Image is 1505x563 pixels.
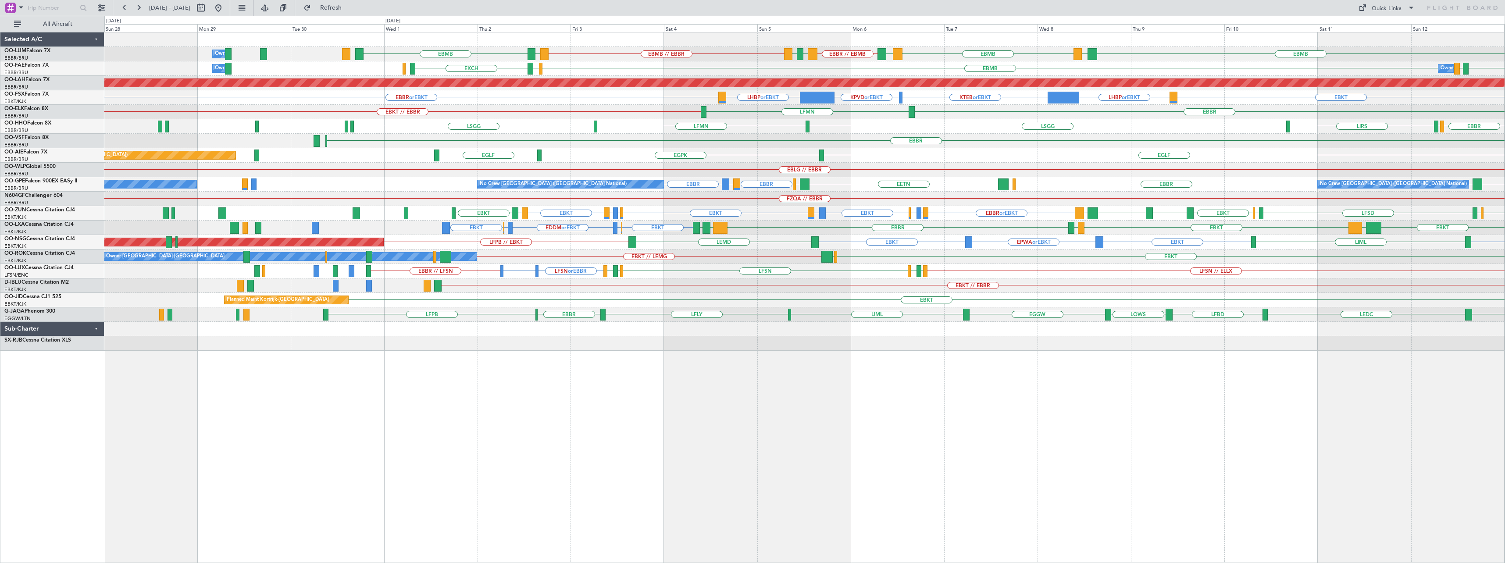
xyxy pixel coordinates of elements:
div: Owner Melsbroek Air Base [1441,62,1500,75]
a: OO-LUXCessna Citation CJ4 [4,265,74,271]
a: EBKT/KJK [4,214,26,221]
a: EBBR/BRU [4,84,28,90]
a: OO-ROKCessna Citation CJ4 [4,251,75,256]
span: Refresh [313,5,350,11]
a: OO-LXACessna Citation CJ4 [4,222,74,227]
a: EBBR/BRU [4,127,28,134]
a: G-JAGAPhenom 300 [4,309,55,314]
div: Sat 4 [664,24,757,32]
a: EBBR/BRU [4,55,28,61]
div: Sun 5 [757,24,851,32]
span: N604GF [4,193,25,198]
a: N604GFChallenger 604 [4,193,63,198]
span: OO-AIE [4,150,23,155]
a: OO-NSGCessna Citation CJ4 [4,236,75,242]
a: OO-LUMFalcon 7X [4,48,50,53]
div: Owner Melsbroek Air Base [215,47,275,61]
span: OO-GPE [4,178,25,184]
a: OO-FAEFalcon 7X [4,63,49,68]
button: All Aircraft [10,17,95,31]
span: All Aircraft [23,21,93,27]
div: Quick Links [1372,4,1402,13]
a: OO-FSXFalcon 7X [4,92,49,97]
span: G-JAGA [4,309,25,314]
div: [DATE] [385,18,400,25]
span: OO-LUX [4,265,25,271]
div: [DATE] [106,18,121,25]
span: D-IBLU [4,280,21,285]
div: Sun 12 [1411,24,1505,32]
div: Planned Maint Kortrijk-[GEOGRAPHIC_DATA] [227,293,329,306]
div: Mon 6 [851,24,944,32]
a: D-IBLUCessna Citation M2 [4,280,69,285]
a: LFSN/ENC [4,272,29,278]
div: Thu 2 [478,24,571,32]
a: EBBR/BRU [4,113,28,119]
div: Wed 8 [1038,24,1131,32]
a: EBBR/BRU [4,171,28,177]
a: OO-WLPGlobal 5500 [4,164,56,169]
button: Refresh [300,1,352,15]
button: Quick Links [1354,1,1419,15]
span: OO-JID [4,294,23,299]
span: OO-NSG [4,236,26,242]
div: Tue 30 [291,24,384,32]
a: OO-LAHFalcon 7X [4,77,50,82]
div: Sat 11 [1318,24,1411,32]
a: OO-GPEFalcon 900EX EASy II [4,178,77,184]
a: EBKT/KJK [4,228,26,235]
div: Tue 7 [944,24,1038,32]
a: EBKT/KJK [4,98,26,105]
span: OO-FSX [4,92,25,97]
span: OO-ELK [4,106,24,111]
span: OO-LAH [4,77,25,82]
div: Wed 1 [384,24,478,32]
span: OO-LXA [4,222,25,227]
div: Fri 3 [571,24,664,32]
a: EBKT/KJK [4,257,26,264]
a: EBBR/BRU [4,200,28,206]
div: Sun 28 [104,24,197,32]
a: EBKT/KJK [4,286,26,293]
a: OO-JIDCessna CJ1 525 [4,294,61,299]
div: Thu 9 [1131,24,1224,32]
span: OO-LUM [4,48,26,53]
a: EBBR/BRU [4,142,28,148]
a: OO-ZUNCessna Citation CJ4 [4,207,75,213]
a: EBBR/BRU [4,156,28,163]
span: OO-WLP [4,164,26,169]
a: OO-VSFFalcon 8X [4,135,49,140]
div: Fri 10 [1224,24,1318,32]
span: OO-FAE [4,63,25,68]
div: Owner Melsbroek Air Base [215,62,275,75]
div: Mon 29 [197,24,291,32]
a: EBBR/BRU [4,185,28,192]
span: OO-ROK [4,251,26,256]
a: SX-RJBCessna Citation XLS [4,338,71,343]
a: EBBR/BRU [4,69,28,76]
a: EBKT/KJK [4,301,26,307]
a: OO-ELKFalcon 8X [4,106,48,111]
div: No Crew [GEOGRAPHIC_DATA] ([GEOGRAPHIC_DATA] National) [1320,178,1467,191]
a: OO-AIEFalcon 7X [4,150,47,155]
span: [DATE] - [DATE] [149,4,190,12]
span: OO-HHO [4,121,27,126]
input: Trip Number [27,1,77,14]
div: Owner [GEOGRAPHIC_DATA]-[GEOGRAPHIC_DATA] [106,250,225,263]
span: OO-ZUN [4,207,26,213]
div: No Crew [GEOGRAPHIC_DATA] ([GEOGRAPHIC_DATA] National) [480,178,627,191]
span: OO-VSF [4,135,25,140]
a: EGGW/LTN [4,315,31,322]
span: SX-RJB [4,338,22,343]
a: OO-HHOFalcon 8X [4,121,51,126]
a: EBKT/KJK [4,243,26,249]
